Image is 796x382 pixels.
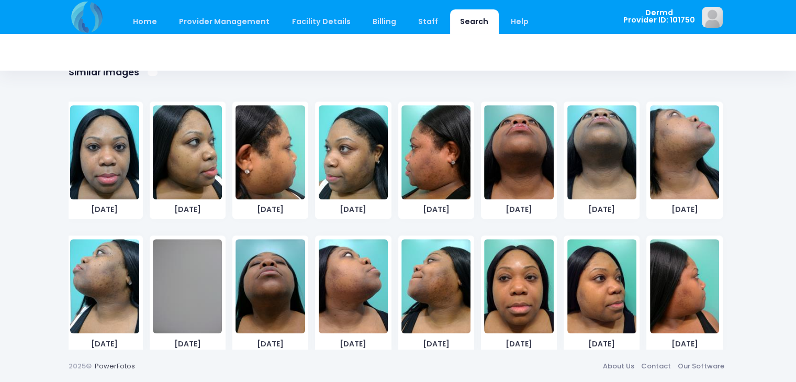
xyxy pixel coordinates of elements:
img: image [702,7,723,28]
img: image [484,239,553,333]
img: image [401,239,470,333]
a: Home [123,9,167,34]
span: [DATE] [70,339,139,350]
img: image [236,105,305,199]
img: image [236,239,305,333]
span: [DATE] [567,204,636,215]
span: [DATE] [236,339,305,350]
a: PowerFotos [95,361,135,371]
span: [DATE] [484,204,553,215]
span: [DATE] [484,339,553,350]
span: [DATE] [236,204,305,215]
img: image [319,105,388,199]
span: [DATE] [401,204,470,215]
span: [DATE] [567,339,636,350]
span: [DATE] [153,204,222,215]
img: image [650,105,719,199]
img: image [153,105,222,199]
a: Our Software [675,356,728,375]
span: [DATE] [153,339,222,350]
span: [DATE] [650,204,719,215]
h1: Similar Images [69,67,139,78]
img: image [484,105,553,199]
a: Help [500,9,539,34]
a: Provider Management [169,9,280,34]
a: Search [450,9,499,34]
span: [DATE] [401,339,470,350]
a: Billing [362,9,406,34]
span: Dermd Provider ID: 101750 [623,9,695,24]
span: [DATE] [319,204,388,215]
a: Facility Details [282,9,361,34]
img: image [70,105,139,199]
span: [DATE] [319,339,388,350]
span: 2025© [69,361,92,371]
a: Staff [408,9,449,34]
a: Contact [638,356,675,375]
a: About Us [600,356,638,375]
img: image [153,239,222,333]
span: [DATE] [70,204,139,215]
img: image [650,239,719,333]
img: image [567,239,636,333]
img: image [567,105,636,199]
img: image [70,239,139,333]
span: [DATE] [650,339,719,350]
img: image [319,239,388,333]
img: image [401,105,470,199]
